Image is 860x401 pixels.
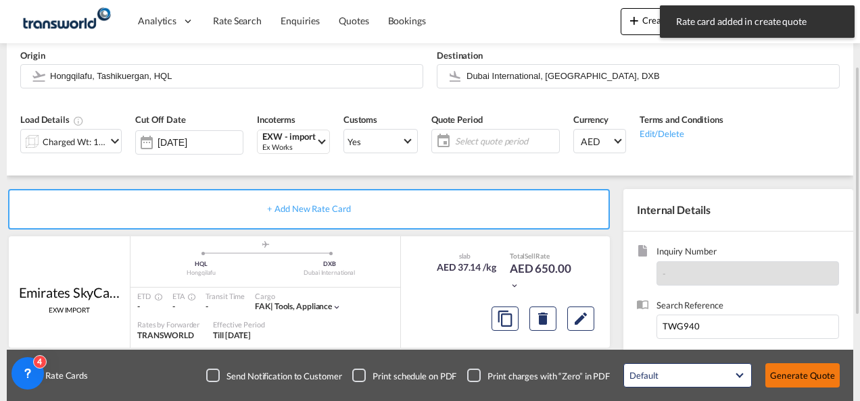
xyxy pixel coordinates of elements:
[656,299,839,315] span: Search Reference
[492,306,519,331] button: Copy
[437,50,483,61] span: Destination
[206,301,245,313] div: -
[19,283,120,302] div: Emirates SkyCargo
[107,133,123,149] md-icon: icon-chevron-down
[452,132,559,151] span: Select quote period
[510,261,577,293] div: AED 650.00
[50,64,416,88] input: Search by Door/Airport
[267,203,350,214] span: + Add New Rate Card
[255,301,274,311] span: FAK
[206,291,245,301] div: Transit Time
[656,315,839,339] input: Enter search reference
[158,137,243,148] input: Select
[623,189,853,231] div: Internal Details
[138,14,176,28] span: Analytics
[137,301,140,311] span: -
[343,114,377,125] span: Customs
[151,293,159,301] md-icon: Estimated Time Of Departure
[137,330,194,340] span: TRANSWORLD
[567,306,594,331] button: Edit
[433,251,496,261] div: slab
[255,291,341,301] div: Cargo
[432,133,448,149] md-icon: icon-calendar
[262,142,316,152] div: Ex Works
[467,369,610,382] md-checkbox: Checkbox No Ink
[213,330,251,340] span: Till [DATE]
[262,132,316,142] div: EXW - import
[529,306,556,331] button: Delete
[184,293,192,301] md-icon: Estimated Time Of Arrival
[270,301,273,311] span: |
[388,15,426,26] span: Bookings
[39,369,88,381] span: Rate Cards
[629,370,658,381] div: Default
[663,268,666,279] span: -
[437,64,840,88] md-input-container: Dubai International, Dubai, DXB
[281,15,320,26] span: Enquiries
[137,291,159,301] div: ETD
[213,330,251,342] div: Till 30 Sep 2025
[137,260,266,269] div: HQL
[656,245,839,261] span: Inquiry Number
[510,251,577,261] div: Total Rate
[8,189,610,230] div: + Add New Rate Card
[172,301,175,311] span: -
[343,129,418,153] md-select: Select Customs: Yes
[172,291,193,301] div: ETA
[467,64,832,88] input: Search by Door/Airport
[137,330,199,342] div: TRANSWORLD
[258,241,274,248] md-icon: assets/icons/custom/roll-o-plane.svg
[573,129,626,153] md-select: Select Currency: د.إ AEDUnited Arab Emirates Dirham
[20,114,84,125] span: Load Details
[621,8,701,35] button: icon-plus 400-fgCreate Quote
[257,130,330,154] md-select: Select Incoterms: EXW - import Ex Works
[431,114,483,125] span: Quote Period
[437,261,496,274] div: AED 37.14 /kg
[20,6,112,36] img: f753ae806dec11f0841701cdfdf085c0.png
[497,311,513,327] md-icon: assets/icons/custom/copyQuote.svg
[266,269,394,277] div: Dubai International
[255,301,332,313] div: tools, appliance
[765,363,840,387] button: Generate Quote
[640,114,723,125] span: Terms and Conditions
[213,319,264,329] div: Effective Period
[455,135,556,147] span: Select quote period
[626,12,642,28] md-icon: icon-plus 400-fg
[43,132,106,151] div: Charged Wt: 17.50 KG
[352,369,456,382] md-checkbox: Checkbox No Ink
[226,370,341,382] div: Send Notification to Customer
[213,15,262,26] span: Rate Search
[332,302,341,312] md-icon: icon-chevron-down
[20,129,122,153] div: Charged Wt: 17.50 KGicon-chevron-down
[266,260,394,269] div: DXB
[581,135,612,149] span: AED
[49,305,90,315] span: EXW IMPORT
[510,281,519,290] md-icon: icon-chevron-down
[73,115,84,126] md-icon: Chargeable Weight
[339,15,368,26] span: Quotes
[20,50,45,61] span: Origin
[573,114,608,125] span: Currency
[135,114,186,125] span: Cut Off Date
[206,369,341,382] md-checkbox: Checkbox No Ink
[672,15,842,28] span: Rate card added in create quote
[257,114,295,125] span: Incoterms
[137,269,266,277] div: Hongqilafu
[525,252,535,260] span: Sell
[373,370,456,382] div: Print schedule on PDF
[640,126,723,140] div: Edit/Delete
[348,136,361,147] div: Yes
[487,370,610,382] div: Print charges with “Zero” in PDF
[137,319,199,329] div: Rates by Forwarder
[20,64,423,88] md-input-container: Hongqilafu, Tashikuergan, HQL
